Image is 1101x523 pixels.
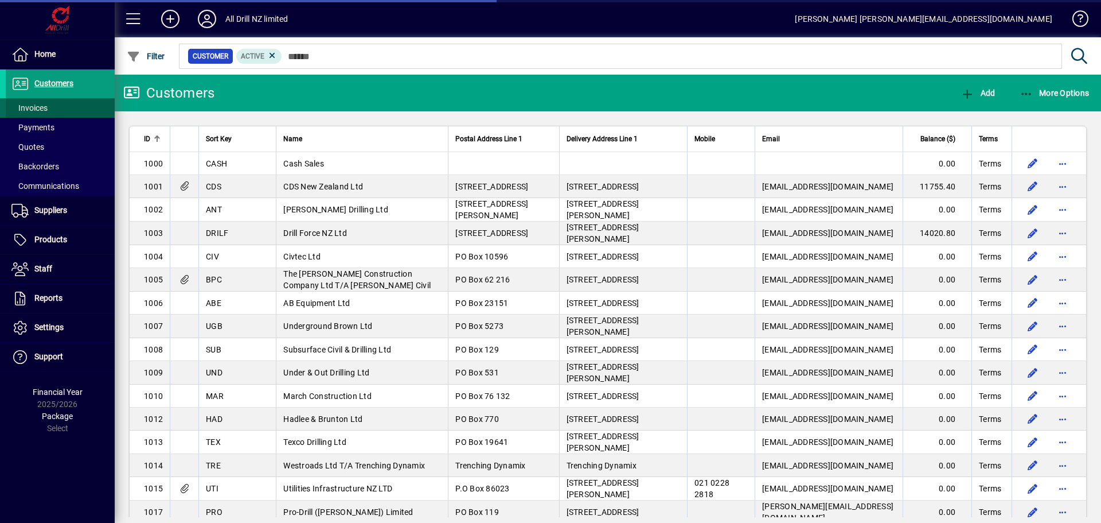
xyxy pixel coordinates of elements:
button: More options [1053,200,1072,219]
button: Edit [1024,503,1042,521]
span: PO Box 119 [455,507,499,517]
span: [STREET_ADDRESS] [567,275,639,284]
span: [EMAIL_ADDRESS][DOMAIN_NAME] [762,437,893,447]
span: Payments [11,123,54,132]
span: Pro-Drill ([PERSON_NAME]) Limited [283,507,413,517]
a: Home [6,40,115,69]
button: Edit [1024,363,1042,382]
span: Underground Brown Ltd [283,321,372,331]
span: [STREET_ADDRESS] [567,252,639,261]
span: Terms [979,158,1001,169]
td: 0.00 [903,268,971,292]
button: Filter [124,46,168,67]
span: [STREET_ADDRESS] [567,392,639,401]
td: 0.00 [903,477,971,501]
span: PO Box 10596 [455,252,508,261]
div: Name [283,133,441,145]
span: Terms [979,181,1001,192]
span: [STREET_ADDRESS] [567,345,639,354]
button: More options [1053,340,1072,359]
button: Add [958,83,998,103]
span: PO Box 23151 [455,299,508,308]
span: Hadlee & Brunton Ltd [283,414,362,424]
span: [STREET_ADDRESS] [567,507,639,517]
span: Trenching Dynamix [567,461,637,470]
span: [EMAIL_ADDRESS][DOMAIN_NAME] [762,392,893,401]
span: TEX [206,437,221,447]
a: Settings [6,313,115,342]
span: [EMAIL_ADDRESS][DOMAIN_NAME] [762,228,893,238]
span: Home [34,49,56,59]
div: Balance ($) [910,133,966,145]
button: More options [1053,503,1072,521]
td: 0.00 [903,431,971,454]
span: Terms [979,344,1001,355]
span: 1007 [144,321,163,331]
td: 0.00 [903,408,971,431]
a: Backorders [6,157,115,176]
button: Edit [1024,317,1042,335]
span: 1015 [144,484,163,493]
span: DRILF [206,228,228,238]
td: 0.00 [903,361,971,385]
span: AB Equipment Ltd [283,299,350,308]
span: 1002 [144,205,163,214]
span: Westroads Ltd T/A Trenching Dynamix [283,461,425,470]
span: Terms [979,320,1001,332]
button: Edit [1024,247,1042,266]
span: UND [206,368,222,377]
span: Drill Force NZ Ltd [283,228,347,238]
a: Invoices [6,98,115,118]
span: Civtec Ltd [283,252,321,261]
button: More options [1053,154,1072,173]
span: Active [241,52,264,60]
span: 1012 [144,414,163,424]
span: 1013 [144,437,163,447]
span: [EMAIL_ADDRESS][DOMAIN_NAME] [762,321,893,331]
span: HAD [206,414,222,424]
span: Staff [34,264,52,273]
span: Terms [979,297,1001,309]
span: Mobile [694,133,715,145]
span: Sort Key [206,133,232,145]
button: Edit [1024,294,1042,312]
td: 0.00 [903,315,971,338]
a: Reports [6,284,115,313]
span: Terms [979,251,1001,262]
span: [STREET_ADDRESS][PERSON_NAME] [567,199,639,220]
span: Customer [193,51,228,62]
span: [PERSON_NAME] Drilling Ltd [283,205,388,214]
span: Terms [979,506,1001,518]
button: More options [1053,363,1072,382]
span: 021 0228 2818 [694,478,729,499]
span: [STREET_ADDRESS] [455,182,528,191]
span: Quotes [11,142,44,152]
span: Terms [979,390,1001,402]
span: PO Box 531 [455,368,499,377]
div: All Drill NZ limited [225,10,288,28]
span: Postal Address Line 1 [455,133,522,145]
span: Products [34,235,67,244]
button: Edit [1024,177,1042,196]
span: 1008 [144,345,163,354]
span: Support [34,352,63,361]
span: [STREET_ADDRESS] [567,299,639,308]
span: [STREET_ADDRESS] [567,182,639,191]
button: Edit [1024,224,1042,242]
span: 1006 [144,299,163,308]
button: Edit [1024,433,1042,451]
span: [EMAIL_ADDRESS][DOMAIN_NAME] [762,345,893,354]
span: Name [283,133,302,145]
button: More options [1053,177,1072,196]
span: Utilities Infrastructure NZ LTD [283,484,392,493]
a: Payments [6,118,115,137]
span: CDS [206,182,221,191]
span: Subsurface Civil & Drilling Ltd [283,345,391,354]
a: Products [6,226,115,254]
button: Add [152,9,189,29]
button: More options [1053,317,1072,335]
span: Terms [979,204,1001,215]
span: CDS New Zealand Ltd [283,182,363,191]
a: Suppliers [6,196,115,225]
span: Backorders [11,162,59,171]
